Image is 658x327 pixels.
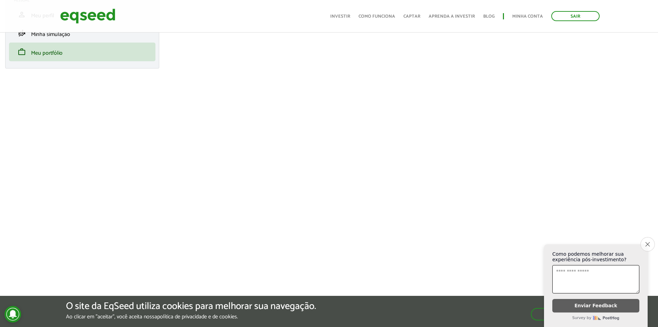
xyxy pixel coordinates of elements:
[18,48,26,56] span: work
[157,314,237,320] a: política de privacidade e de cookies
[31,30,70,39] span: Minha simulação
[18,29,26,37] span: finance_mode
[60,7,115,25] img: EqSeed
[403,14,420,19] a: Captar
[9,24,155,43] li: Minha simulação
[551,11,600,21] a: Sair
[330,14,350,19] a: Investir
[9,43,155,61] li: Meu portfólio
[14,48,150,56] a: workMeu portfólio
[31,48,63,58] span: Meu portfólio
[14,29,150,37] a: finance_modeMinha simulação
[66,301,316,312] h5: O site da EqSeed utiliza cookies para melhorar sua navegação.
[66,314,316,320] p: Ao clicar em "aceitar", você aceita nossa .
[429,14,475,19] a: Aprenda a investir
[531,308,592,320] button: Aceitar
[512,14,543,19] a: Minha conta
[483,14,495,19] a: Blog
[359,14,395,19] a: Como funciona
